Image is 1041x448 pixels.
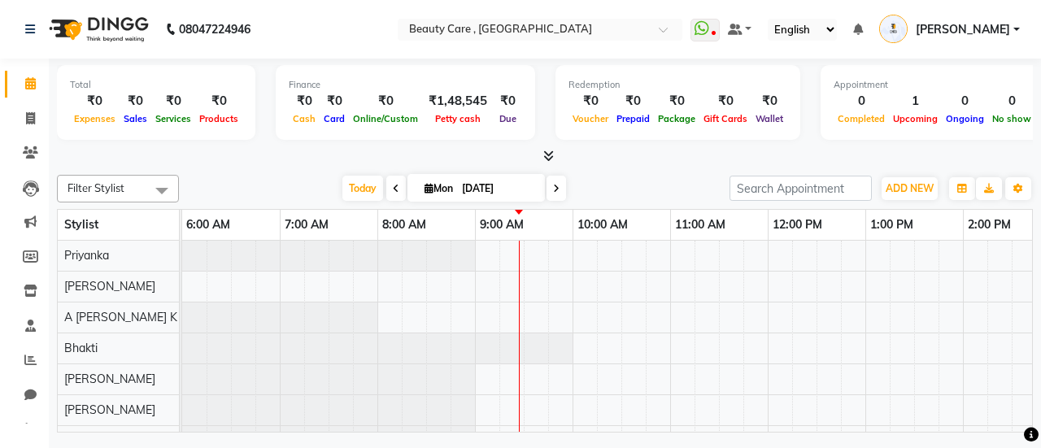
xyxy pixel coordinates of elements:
[120,92,151,111] div: ₹0
[866,213,917,237] a: 1:00 PM
[422,92,494,111] div: ₹1,48,545
[751,92,787,111] div: ₹0
[879,15,908,43] img: Daniel
[320,113,349,124] span: Card
[457,176,538,201] input: 2025-09-01
[431,113,485,124] span: Petty cash
[942,92,988,111] div: 0
[349,113,422,124] span: Online/Custom
[289,78,522,92] div: Finance
[182,213,234,237] a: 6:00 AM
[942,113,988,124] span: Ongoing
[882,177,938,200] button: ADD NEW
[151,92,195,111] div: ₹0
[769,213,826,237] a: 12:00 PM
[64,279,155,294] span: [PERSON_NAME]
[120,113,151,124] span: Sales
[195,113,242,124] span: Products
[988,92,1035,111] div: 0
[70,113,120,124] span: Expenses
[342,176,383,201] span: Today
[70,92,120,111] div: ₹0
[281,213,333,237] a: 7:00 AM
[886,182,934,194] span: ADD NEW
[834,78,1035,92] div: Appointment
[289,113,320,124] span: Cash
[612,92,654,111] div: ₹0
[654,113,699,124] span: Package
[64,402,155,417] span: [PERSON_NAME]
[349,92,422,111] div: ₹0
[378,213,430,237] a: 8:00 AM
[834,92,889,111] div: 0
[64,248,109,263] span: Priyanka
[699,92,751,111] div: ₹0
[495,113,520,124] span: Due
[151,113,195,124] span: Services
[68,181,124,194] span: Filter Stylist
[64,217,98,232] span: Stylist
[568,92,612,111] div: ₹0
[179,7,250,52] b: 08047224946
[834,113,889,124] span: Completed
[964,213,1015,237] a: 2:00 PM
[730,176,872,201] input: Search Appointment
[568,78,787,92] div: Redemption
[916,21,1010,38] span: [PERSON_NAME]
[41,7,153,52] img: logo
[988,113,1035,124] span: No show
[70,78,242,92] div: Total
[699,113,751,124] span: Gift Cards
[420,182,457,194] span: Mon
[494,92,522,111] div: ₹0
[289,92,320,111] div: ₹0
[64,310,177,324] span: A [PERSON_NAME] K
[64,341,98,355] span: Bhakti
[654,92,699,111] div: ₹0
[612,113,654,124] span: Prepaid
[889,92,942,111] div: 1
[64,372,155,386] span: [PERSON_NAME]
[320,92,349,111] div: ₹0
[476,213,528,237] a: 9:00 AM
[671,213,730,237] a: 11:00 AM
[751,113,787,124] span: Wallet
[195,92,242,111] div: ₹0
[573,213,632,237] a: 10:00 AM
[568,113,612,124] span: Voucher
[889,113,942,124] span: Upcoming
